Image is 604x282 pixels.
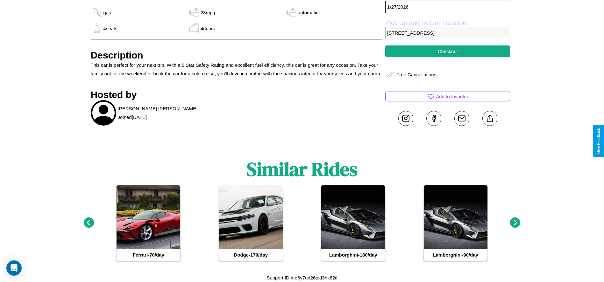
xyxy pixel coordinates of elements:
h4: Dodge - 170 /day [219,249,283,261]
p: 28 mpg [201,8,215,17]
p: Add to favorites [436,92,469,101]
a: Ferrari-70/day [117,185,180,261]
p: Free Cancellations [396,70,436,79]
button: Checkout [385,45,510,57]
h4: Ferrari - 70 /day [117,249,180,261]
a: Lamborghini-90/day [424,185,487,261]
img: gas [91,24,103,33]
p: [STREET_ADDRESS] [385,27,510,39]
div: Open Intercom Messenger [6,260,22,276]
label: Pick Up and Return Location [385,19,510,27]
h1: Similar Rides [247,156,358,182]
img: gas [188,8,201,17]
p: automatic [298,8,318,17]
p: Support ID: me6y7ud26jod3hk82if [266,273,338,282]
img: gas [91,8,103,17]
p: 1 / 27 / 2026 [385,1,510,13]
h3: Hosted by [91,89,382,100]
img: gas [285,8,298,17]
h3: Description [91,50,382,61]
img: gas [188,24,201,33]
p: 4 seats [103,24,117,33]
p: 4 doors [201,24,215,33]
p: Joined [DATE] [118,113,147,121]
p: This car is perfect for your next trip. With a 5 Star Safety Rating and excellent fuel efficiency... [91,61,382,78]
p: [PERSON_NAME] [PERSON_NAME] [118,104,198,113]
p: gas [103,8,111,17]
a: Lamborghini-180/day [321,185,385,261]
h4: Lamborghini - 180 /day [321,249,385,261]
div: Give Feedback [596,128,601,154]
button: Add to favorites [385,92,510,101]
a: Dodge-170/day [219,185,283,261]
h4: Lamborghini - 90 /day [424,249,487,261]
